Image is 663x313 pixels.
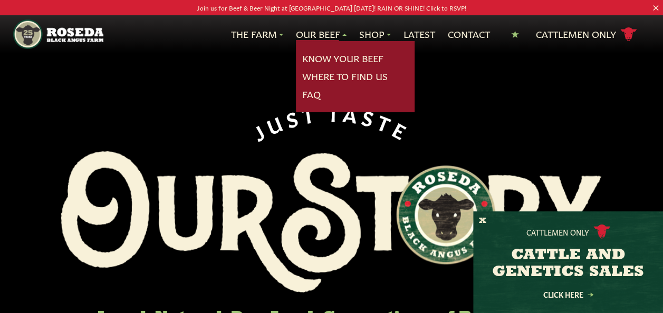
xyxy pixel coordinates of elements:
span: T [375,110,398,135]
div: JUST TASTE [248,101,416,143]
a: Know Your Beef [302,52,383,65]
img: cattle-icon.svg [593,224,610,239]
nav: Main Navigation [13,15,650,53]
a: FAQ [302,87,321,101]
a: Contact [448,27,490,41]
span: U [263,109,288,136]
p: Cattlemen Only [526,227,589,237]
a: Click Here [521,291,616,298]
a: Shop [359,27,391,41]
img: https://roseda.com/wp-content/uploads/2021/05/roseda-25-header.png [13,19,103,49]
a: Where To Find Us [302,70,388,83]
span: E [390,117,414,143]
span: S [360,105,381,129]
img: Roseda Black Aangus Farm [61,151,601,292]
span: J [248,118,271,143]
a: Our Beef [296,27,347,41]
span: A [342,102,363,125]
span: T [301,102,320,125]
button: X [479,216,486,227]
span: T [328,101,344,123]
a: The Farm [231,27,283,41]
p: Join us for Beef & Beer Night at [GEOGRAPHIC_DATA] [DATE]! RAIN OR SHINE! Click to RSVP! [33,2,630,13]
span: S [283,104,304,129]
a: Latest [403,27,435,41]
h3: CATTLE AND GENETICS SALES [486,247,650,281]
a: Cattlemen Only [536,25,637,44]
